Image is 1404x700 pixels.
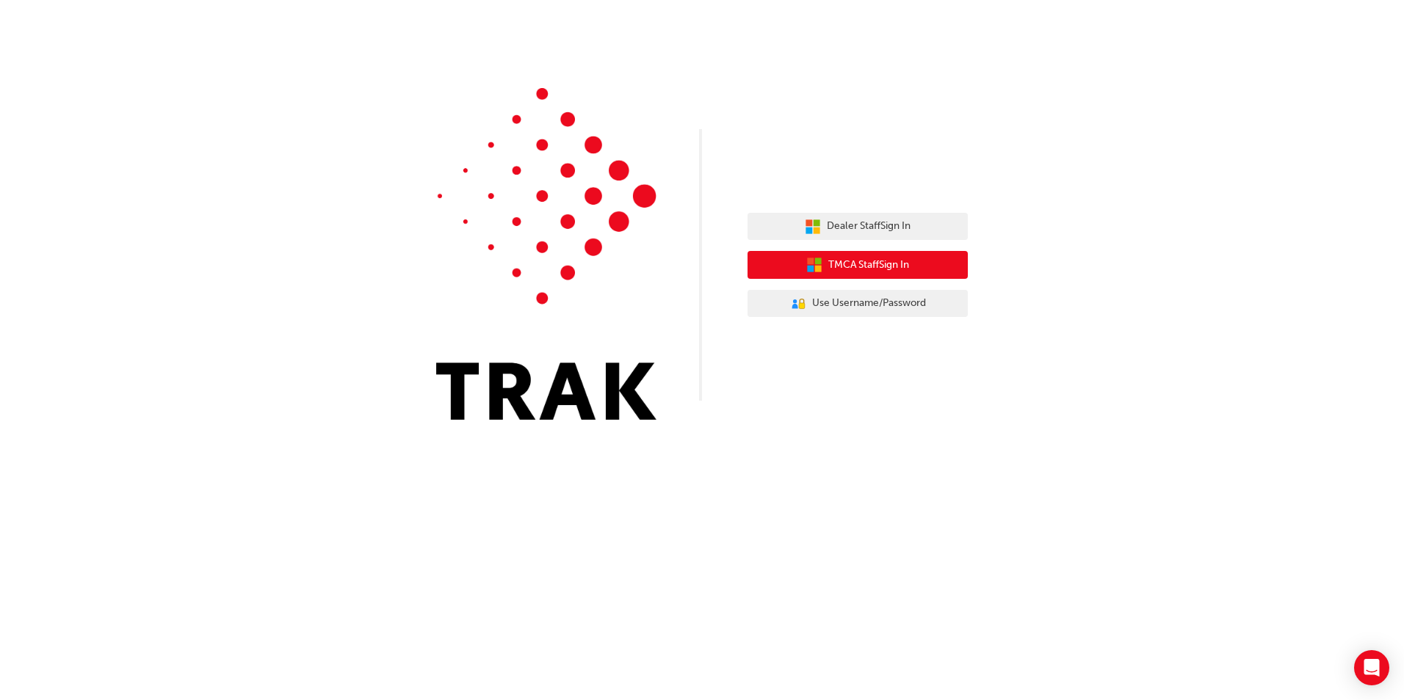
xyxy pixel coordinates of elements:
[436,88,656,420] img: Trak
[1354,650,1389,685] div: Open Intercom Messenger
[827,218,911,235] span: Dealer Staff Sign In
[812,295,926,312] span: Use Username/Password
[748,290,968,318] button: Use Username/Password
[748,213,968,241] button: Dealer StaffSign In
[828,257,909,274] span: TMCA Staff Sign In
[748,251,968,279] button: TMCA StaffSign In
